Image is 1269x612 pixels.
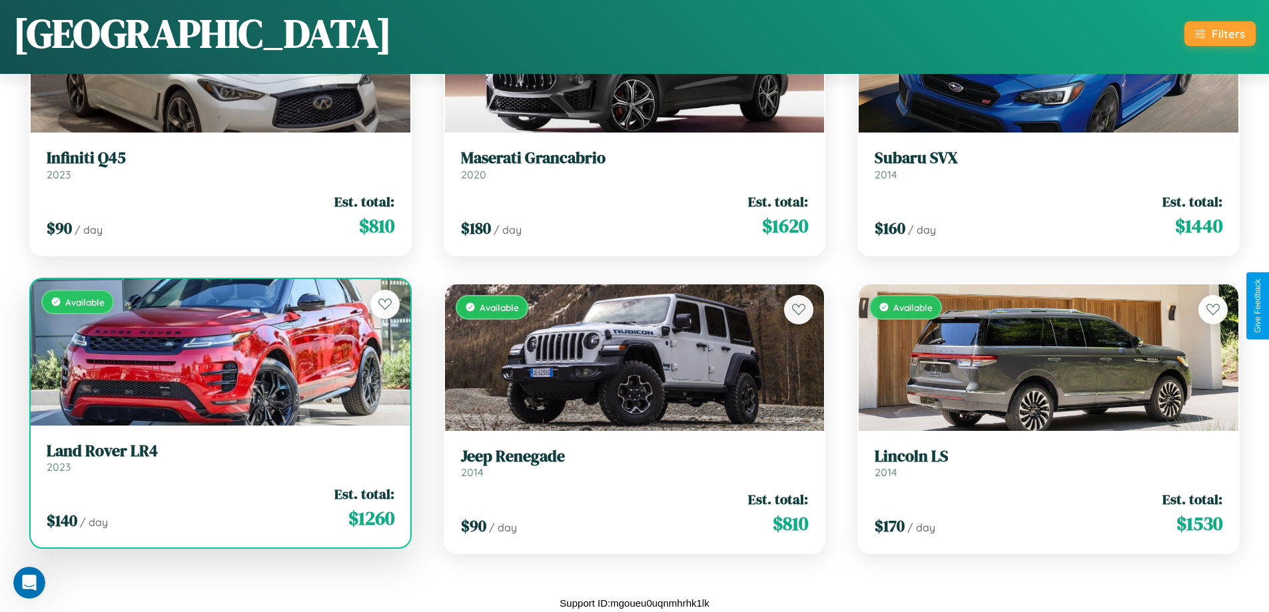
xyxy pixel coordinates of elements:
span: Available [893,302,933,313]
h1: [GEOGRAPHIC_DATA] [13,6,392,61]
h3: Subaru SVX [875,149,1222,168]
span: Est. total: [1162,192,1222,211]
div: Filters [1212,27,1245,41]
a: Infiniti Q452023 [47,149,394,181]
span: $ 1530 [1176,510,1222,537]
span: 2014 [875,465,897,479]
span: / day [489,521,517,534]
span: 2023 [47,168,71,181]
span: 2020 [461,168,486,181]
span: $ 810 [773,510,808,537]
span: $ 160 [875,217,905,239]
span: $ 810 [359,212,394,239]
span: Available [480,302,519,313]
button: Filters [1184,21,1256,46]
span: Est. total: [748,192,808,211]
span: / day [494,223,522,236]
span: $ 1260 [348,505,394,531]
span: Available [65,296,105,308]
span: / day [908,223,936,236]
iframe: Intercom live chat [13,567,45,599]
h3: Infiniti Q45 [47,149,394,168]
span: 2014 [461,465,484,479]
h3: Lincoln LS [875,447,1222,466]
span: $ 1440 [1175,212,1222,239]
a: Maserati Grancabrio2020 [461,149,809,181]
span: / day [75,223,103,236]
span: $ 1620 [762,212,808,239]
h3: Maserati Grancabrio [461,149,809,168]
h3: Land Rover LR4 [47,442,394,461]
a: Lincoln LS2014 [875,447,1222,479]
span: $ 90 [461,515,486,537]
span: Est. total: [334,484,394,503]
a: Jeep Renegade2014 [461,447,809,479]
span: $ 90 [47,217,72,239]
span: / day [907,521,935,534]
a: Subaru SVX2014 [875,149,1222,181]
span: $ 170 [875,515,905,537]
span: 2023 [47,460,71,473]
span: 2014 [875,168,897,181]
h3: Jeep Renegade [461,447,809,466]
span: Est. total: [1162,489,1222,509]
p: Support ID: mgoueu0uqnmhrhk1lk [560,594,709,612]
div: Give Feedback [1253,279,1262,333]
span: $ 140 [47,509,77,531]
span: $ 180 [461,217,491,239]
span: Est. total: [334,192,394,211]
span: / day [80,515,108,529]
a: Land Rover LR42023 [47,442,394,474]
span: Est. total: [748,489,808,509]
